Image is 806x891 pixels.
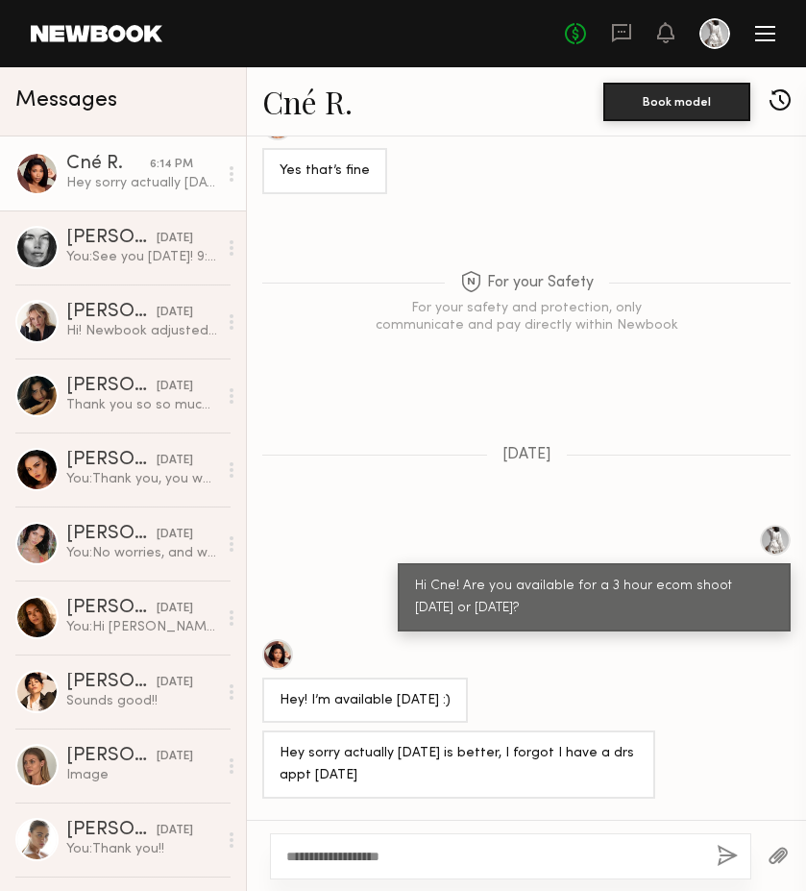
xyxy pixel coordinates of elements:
[66,747,157,766] div: [PERSON_NAME]
[66,525,157,544] div: [PERSON_NAME]
[280,161,370,183] div: Yes that’s fine
[157,526,193,544] div: [DATE]
[157,304,193,322] div: [DATE]
[66,840,217,858] div: You: Thank you!!
[157,378,193,396] div: [DATE]
[280,743,638,787] div: Hey sorry actually [DATE] is better, I forgot I have a drs appt [DATE]
[157,452,193,470] div: [DATE]
[157,748,193,766] div: [DATE]
[66,451,157,470] div: [PERSON_NAME]
[150,156,193,174] div: 6:14 PM
[66,673,157,692] div: [PERSON_NAME]
[66,821,157,840] div: [PERSON_NAME]
[66,174,217,192] div: Hey sorry actually [DATE] is better, I forgot I have a drs appt [DATE]
[66,618,217,636] div: You: Hi [PERSON_NAME], I completely understand. Unfortunately, that wouldn't work within our budg...
[66,766,217,784] div: Image
[262,81,353,122] a: Cné R.
[66,544,217,562] div: You: No worries, and will reach out again!
[460,271,594,295] span: For your Safety
[280,690,451,712] div: Hey! I’m available [DATE] :)
[603,92,750,109] a: Book model
[603,83,750,121] button: Book model
[66,470,217,488] div: You: Thank you, you were great!
[157,230,193,248] div: [DATE]
[373,300,680,334] div: For your safety and protection, only communicate and pay directly within Newbook
[157,600,193,618] div: [DATE]
[66,599,157,618] div: [PERSON_NAME]
[157,822,193,840] div: [DATE]
[66,248,217,266] div: You: See you [DATE]! 9:30-2:30. I think once the hours are confirmed the total rate will be updat...
[66,396,217,414] div: Thank you so so much!!💕💕🫶🏽
[66,155,150,174] div: Cné R.
[66,377,157,396] div: [PERSON_NAME]
[66,322,217,340] div: Hi! Newbook adjusted the rate to $825 total :)
[66,229,157,248] div: [PERSON_NAME]
[157,674,193,692] div: [DATE]
[415,576,773,620] div: Hi Cne! Are you available for a 3 hour ecom shoot [DATE] or [DATE]?
[66,692,217,710] div: Sounds good!!
[502,447,551,463] span: [DATE]
[66,303,157,322] div: [PERSON_NAME]
[15,89,117,111] span: Messages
